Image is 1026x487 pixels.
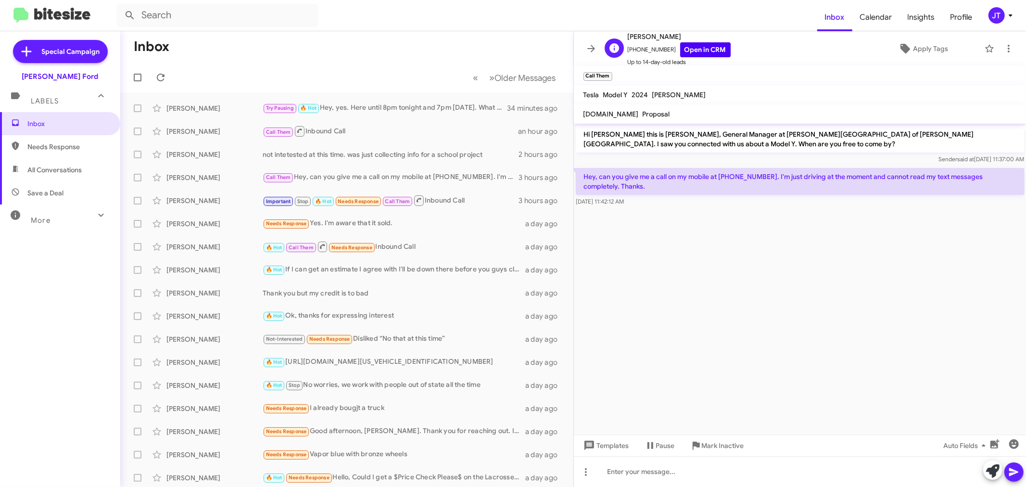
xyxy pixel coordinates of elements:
div: Hey, can you give me a call on my mobile at [PHONE_NUMBER]. I'm just driving at the moment and ca... [263,172,519,183]
span: 🔥 Hot [300,105,317,111]
a: Special Campaign [13,40,108,63]
div: [PERSON_NAME] [166,103,263,113]
span: Stop [289,382,300,388]
div: [PERSON_NAME] [166,427,263,436]
span: Needs Response [27,142,109,152]
span: Model Y [603,90,628,99]
div: [PERSON_NAME] [166,150,263,159]
span: Needs Response [338,198,379,205]
div: 2 hours ago [519,150,565,159]
span: Pause [656,437,675,454]
button: Auto Fields [936,437,997,454]
div: a day ago [525,311,566,321]
div: a day ago [525,473,566,483]
div: a day ago [525,334,566,344]
span: All Conversations [27,165,82,175]
nav: Page navigation example [468,68,562,88]
div: a day ago [525,265,566,275]
div: an hour ago [518,127,565,136]
button: Apply Tags [866,40,980,57]
input: Search [116,4,318,27]
span: Needs Response [266,405,307,411]
div: Disliked “No that at this time” [263,333,525,345]
button: JT [980,7,1015,24]
span: Needs Response [266,428,307,435]
div: [PERSON_NAME] [166,450,263,460]
div: [PERSON_NAME] [166,265,263,275]
span: Call Them [266,129,291,135]
button: Previous [468,68,484,88]
span: Profile [943,3,980,31]
div: [PERSON_NAME] [166,173,263,182]
span: Special Campaign [42,47,100,56]
span: Not-Interested [266,336,303,342]
span: Templates [582,437,629,454]
span: 🔥 Hot [266,267,282,273]
div: a day ago [525,288,566,298]
span: Up to 14-day-old leads [628,57,731,67]
span: Needs Response [289,474,329,481]
span: « [473,72,479,84]
span: Call Them [289,244,314,251]
span: Mark Inactive [702,437,744,454]
span: 🔥 Hot [266,359,282,365]
a: Insights [900,3,943,31]
span: Older Messages [495,73,556,83]
p: Hi [PERSON_NAME] this is [PERSON_NAME], General Manager at [PERSON_NAME][GEOGRAPHIC_DATA] of [PER... [576,126,1025,153]
span: Stop [297,198,309,205]
div: [URL][DOMAIN_NAME][US_VEHICLE_IDENTIFICATION_NUMBER] [263,357,525,368]
span: said at [957,155,974,163]
span: Sender [DATE] 11:37:00 AM [938,155,1024,163]
span: Needs Response [266,451,307,458]
span: Call Them [385,198,410,205]
a: Inbox [817,3,852,31]
div: I already bougjt a truck [263,403,525,414]
div: [PERSON_NAME] [166,334,263,344]
div: a day ago [525,219,566,229]
div: JT [988,7,1005,24]
p: Hey, can you give me a call on my mobile at [PHONE_NUMBER]. I'm just driving at the moment and ca... [576,168,1025,195]
button: Pause [637,437,683,454]
button: Mark Inactive [683,437,752,454]
h1: Inbox [134,39,169,54]
div: [PERSON_NAME] [166,404,263,413]
div: Hey, yes. Here until 8pm tonight and 7pm [DATE]. What day works best for you? [263,103,508,114]
div: [PERSON_NAME] [166,381,263,390]
div: [PERSON_NAME] [166,242,263,252]
span: [PHONE_NUMBER] [628,42,731,57]
a: Open in CRM [680,42,731,57]
div: Thank you but my credit is to bad [263,288,525,298]
div: a day ago [525,404,566,413]
span: [DATE] 11:42:12 AM [576,198,624,205]
div: [PERSON_NAME] [166,127,263,136]
div: 3 hours ago [519,173,565,182]
a: Calendar [852,3,900,31]
span: [DOMAIN_NAME] [583,110,639,118]
button: Next [484,68,562,88]
div: Inbound Call [263,194,519,206]
span: Tesla [583,90,599,99]
span: Call Them [266,174,291,180]
div: Yes. I'm aware that it sold. [263,218,525,229]
span: 2024 [632,90,648,99]
span: 🔥 Hot [266,244,282,251]
span: Inbox [27,119,109,128]
div: [PERSON_NAME] [166,473,263,483]
div: If I can get an estimate I agree with I'll be down there before you guys close [DATE] [263,264,525,275]
div: Ok, thanks for expressing interest [263,310,525,321]
div: 34 minutes ago [508,103,566,113]
span: » [490,72,495,84]
div: Good afternoon, [PERSON_NAME]. Thank you for reaching out. I am asking $42K for the truck. It's i... [263,426,525,437]
span: Proposal [643,110,670,118]
span: Auto Fields [943,437,989,454]
span: 🔥 Hot [266,313,282,319]
div: No worries, we work with people out of state all the time [263,380,525,391]
small: Call Them [583,72,612,81]
div: a day ago [525,358,566,367]
span: Important [266,198,291,205]
div: [PERSON_NAME] Ford [22,72,99,81]
button: Templates [574,437,637,454]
